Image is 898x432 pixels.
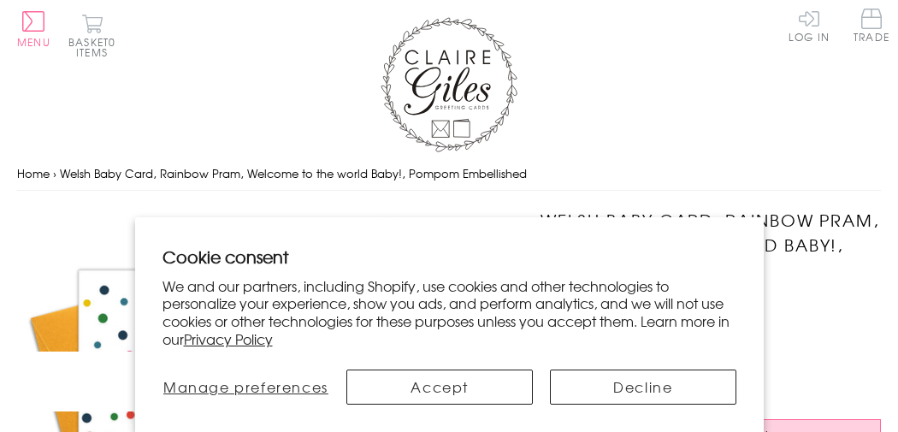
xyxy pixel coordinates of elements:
span: Trade [854,9,889,42]
span: Manage preferences [163,376,328,397]
p: We and our partners, including Shopify, use cookies and other technologies to personalize your ex... [162,277,736,348]
h1: Welsh Baby Card, Rainbow Pram, Welcome to the world Baby!, Pompom Embellished [541,208,881,281]
button: Manage preferences [162,370,330,405]
span: 0 items [76,34,115,60]
button: Basket0 items [68,14,115,57]
a: Home [17,165,50,181]
a: Log In [789,9,830,42]
button: Menu [17,11,50,47]
img: Claire Giles Greetings Cards [381,17,517,152]
nav: breadcrumbs [17,157,881,192]
span: Welsh Baby Card, Rainbow Pram, Welcome to the world Baby!, Pompom Embellished [60,165,527,181]
a: Privacy Policy [184,328,273,349]
button: Decline [550,370,736,405]
span: › [53,165,56,181]
span: Menu [17,34,50,50]
button: Accept [346,370,533,405]
h2: Cookie consent [162,245,736,269]
a: Trade [854,9,889,45]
